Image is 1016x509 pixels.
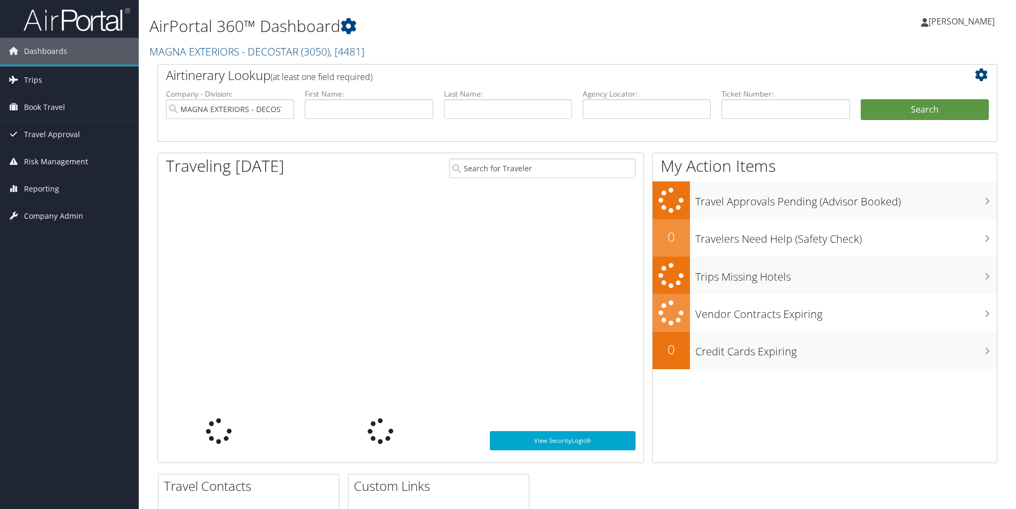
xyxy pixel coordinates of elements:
span: Dashboards [24,38,67,65]
h2: Airtinerary Lookup [166,66,919,84]
h3: Trips Missing Hotels [695,264,997,284]
span: (at least one field required) [271,71,372,83]
h3: Vendor Contracts Expiring [695,301,997,322]
a: 0Travelers Need Help (Safety Check) [653,219,997,257]
span: [PERSON_NAME] [928,15,995,27]
span: Travel Approval [24,121,80,148]
a: Trips Missing Hotels [653,257,997,295]
label: Ticket Number: [721,89,850,99]
span: Reporting [24,176,59,202]
h3: Travel Approvals Pending (Advisor Booked) [695,189,997,209]
h1: AirPortal 360™ Dashboard [149,15,720,37]
h3: Travelers Need Help (Safety Check) [695,226,997,246]
span: ( 3050 ) [301,44,330,59]
label: Last Name: [444,89,572,99]
label: Agency Locator: [583,89,711,99]
a: Travel Approvals Pending (Advisor Booked) [653,181,997,219]
h3: Credit Cards Expiring [695,339,997,359]
label: First Name: [305,89,433,99]
h1: Traveling [DATE] [166,155,284,177]
label: Company - Division: [166,89,294,99]
input: Search for Traveler [449,158,636,178]
span: Risk Management [24,148,88,175]
a: Vendor Contracts Expiring [653,294,997,332]
span: Company Admin [24,203,83,229]
img: airportal-logo.png [23,7,130,32]
span: , [ 4481 ] [330,44,364,59]
h2: 0 [653,228,690,246]
a: View SecurityLogic® [490,431,636,450]
h2: 0 [653,340,690,359]
a: 0Credit Cards Expiring [653,332,997,369]
button: Search [861,99,989,121]
h2: Travel Contacts [164,477,339,495]
h1: My Action Items [653,155,997,177]
span: Trips [24,67,42,93]
h2: Custom Links [354,477,529,495]
span: Book Travel [24,94,65,121]
a: MAGNA EXTERIORS - DECOSTAR [149,44,364,59]
a: [PERSON_NAME] [921,5,1005,37]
